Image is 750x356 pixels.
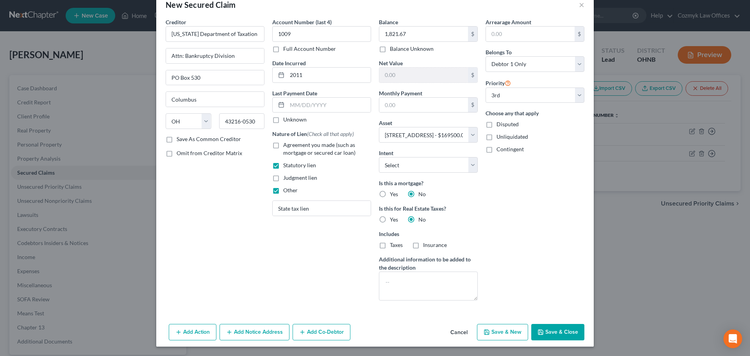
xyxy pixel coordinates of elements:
[486,78,511,88] label: Priority
[390,45,434,53] label: Balance Unknown
[379,120,392,126] span: Asset
[486,49,512,55] span: Belongs To
[486,18,531,26] label: Arrearage Amount
[272,18,332,26] label: Account Number (last 4)
[379,255,478,272] label: Additional information to be added to the description
[468,27,477,41] div: $
[219,113,265,129] input: Enter zip...
[287,68,371,82] input: MM/DD/YYYY
[723,329,742,348] div: Open Intercom Messenger
[272,130,354,138] label: Nature of Lien
[177,135,241,143] label: Save As Common Creditor
[177,150,242,156] span: Omit from Creditor Matrix
[379,89,422,97] label: Monthly Payment
[379,204,478,213] label: Is this for Real Estate Taxes?
[496,121,519,127] span: Disputed
[390,191,398,197] span: Yes
[287,98,371,113] input: MM/DD/YYYY
[166,26,264,42] input: Search creditor by name...
[220,324,289,340] button: Add Notice Address
[468,98,477,113] div: $
[468,68,477,82] div: $
[166,70,264,85] input: Apt, Suite, etc...
[418,216,426,223] span: No
[496,133,528,140] span: Unliquidated
[283,187,298,193] span: Other
[283,141,355,156] span: Agreement you made (such as mortgage or secured car loan)
[418,191,426,197] span: No
[379,18,398,26] label: Balance
[379,179,478,187] label: Is this a mortgage?
[379,27,468,41] input: 0.00
[379,98,468,113] input: 0.00
[496,146,524,152] span: Contingent
[283,174,317,181] span: Judgment lien
[531,324,584,340] button: Save & Close
[486,27,575,41] input: 0.00
[166,92,264,107] input: Enter city...
[293,324,350,340] button: Add Co-Debtor
[272,59,306,67] label: Date Incurred
[307,131,354,137] span: (Check all that apply)
[283,162,316,168] span: Statutory lien
[273,201,371,216] input: Specify...
[379,68,468,82] input: 0.00
[390,242,403,248] span: Taxes
[272,26,371,42] input: XXXX
[272,89,317,97] label: Last Payment Date
[486,109,584,117] label: Choose any that apply
[379,149,393,157] label: Intent
[379,230,478,238] label: Includes
[283,116,307,123] label: Unknown
[477,324,528,340] button: Save & New
[283,45,336,53] label: Full Account Number
[390,216,398,223] span: Yes
[575,27,584,41] div: $
[379,59,403,67] label: Net Value
[169,324,216,340] button: Add Action
[166,48,264,63] input: Enter address...
[166,19,186,25] span: Creditor
[444,325,474,340] button: Cancel
[423,242,447,248] span: Insurance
